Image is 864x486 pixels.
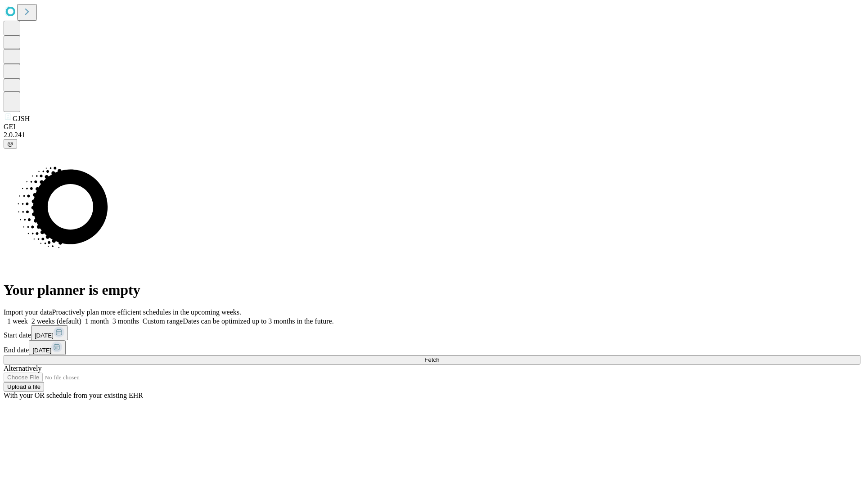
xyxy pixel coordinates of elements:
span: Custom range [143,317,183,325]
h1: Your planner is empty [4,282,860,298]
span: 1 month [85,317,109,325]
span: Alternatively [4,364,41,372]
span: [DATE] [35,332,54,339]
span: 2 weeks (default) [31,317,81,325]
span: [DATE] [32,347,51,354]
button: [DATE] [31,325,68,340]
span: 3 months [112,317,139,325]
button: Upload a file [4,382,44,391]
span: Dates can be optimized up to 3 months in the future. [183,317,333,325]
span: GJSH [13,115,30,122]
span: With your OR schedule from your existing EHR [4,391,143,399]
div: 2.0.241 [4,131,860,139]
span: Import your data [4,308,52,316]
span: @ [7,140,13,147]
div: Start date [4,325,860,340]
span: 1 week [7,317,28,325]
div: End date [4,340,860,355]
span: Proactively plan more efficient schedules in the upcoming weeks. [52,308,241,316]
button: Fetch [4,355,860,364]
div: GEI [4,123,860,131]
button: [DATE] [29,340,66,355]
span: Fetch [424,356,439,363]
button: @ [4,139,17,148]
